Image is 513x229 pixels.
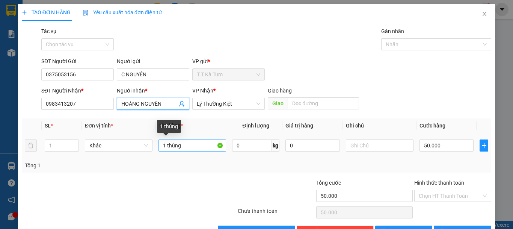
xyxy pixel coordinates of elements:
input: Ghi Chú [346,140,413,152]
span: Yêu cầu xuất hóa đơn điện tử [83,9,162,15]
label: Gán nhãn [381,28,404,34]
input: Dọc đường [288,97,359,109]
span: VP Nhận [192,88,213,94]
input: VD: Bàn, Ghế [158,140,226,152]
div: Chưa thanh toán [237,207,315,220]
span: Tổng cước [316,180,341,186]
div: Người nhận [117,86,189,95]
div: Tổng: 1 [25,161,199,170]
span: Tên hàng [158,123,183,129]
span: Định lượng [242,123,269,129]
span: Lý Thường Kiệt [197,98,260,109]
button: Close [474,4,495,25]
span: Khác [89,140,148,151]
span: T.T Kà Tum [197,69,260,80]
div: SĐT Người Gửi [41,57,114,65]
div: SĐT Người Nhận [41,86,114,95]
span: user-add [179,101,185,107]
span: TẠO ĐƠN HÀNG [22,9,71,15]
div: VP gửi [192,57,265,65]
span: Đơn vị tính [85,123,113,129]
span: SL [45,123,51,129]
span: close [481,11,487,17]
span: kg [272,140,279,152]
div: 1 thùng [157,120,181,133]
span: Giá trị hàng [285,123,313,129]
div: Người gửi [117,57,189,65]
button: delete [25,140,37,152]
span: plus [480,143,488,149]
button: plus [480,140,488,152]
label: Tác vụ [41,28,56,34]
span: plus [22,10,27,15]
img: icon [83,10,89,16]
th: Ghi chú [343,118,416,133]
input: 0 [285,140,339,152]
span: Giao [268,97,288,109]
label: Hình thức thanh toán [414,180,464,186]
span: Giao hàng [268,88,292,94]
span: Cước hàng [419,123,445,129]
